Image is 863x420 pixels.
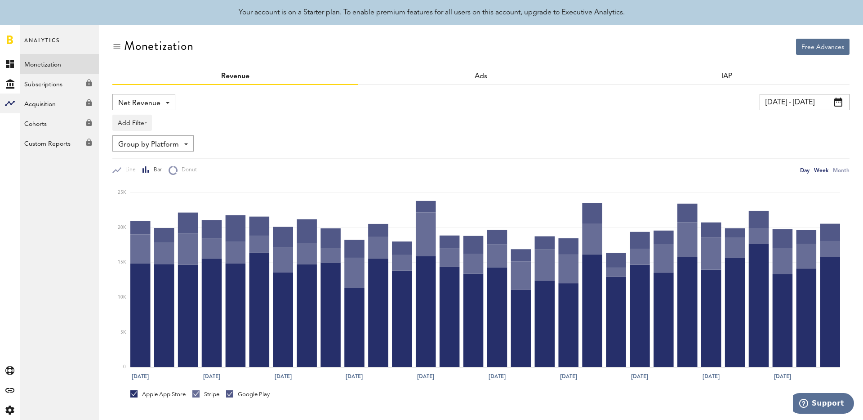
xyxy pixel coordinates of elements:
text: 15K [118,260,126,265]
text: [DATE] [346,372,363,380]
div: Day [800,165,810,175]
div: Google Play [226,390,270,398]
text: [DATE] [774,372,791,380]
a: Ads [475,73,487,80]
span: Net Revenue [118,96,160,111]
span: Bar [150,166,162,174]
div: Apple App Store [130,390,186,398]
text: 20K [118,225,126,230]
a: Cohorts [20,113,99,133]
a: Monetization [20,54,99,74]
text: 5K [120,330,126,335]
a: Custom Reports [20,133,99,153]
a: Subscriptions [20,74,99,94]
iframe: Opens a widget where you can find more information [793,393,854,416]
div: Monetization [124,39,194,53]
text: [DATE] [203,372,220,380]
text: 0 [123,365,126,369]
text: [DATE] [132,372,149,380]
text: [DATE] [417,372,434,380]
div: Stripe [192,390,219,398]
div: Your account is on a Starter plan. To enable premium features for all users on this account, upgr... [239,7,625,18]
text: 10K [118,295,126,299]
div: Week [814,165,828,175]
div: Month [833,165,850,175]
text: [DATE] [560,372,577,380]
text: [DATE] [275,372,292,380]
text: [DATE] [489,372,506,380]
button: Free Advances [796,39,850,55]
span: Group by Platform [118,137,179,152]
text: 25K [118,190,126,195]
button: Add Filter [112,115,152,131]
a: IAP [721,73,732,80]
span: Analytics [24,35,60,54]
a: Acquisition [20,94,99,113]
span: Donut [178,166,197,174]
a: Revenue [221,73,249,80]
text: [DATE] [703,372,720,380]
text: [DATE] [631,372,648,380]
span: Line [121,166,136,174]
